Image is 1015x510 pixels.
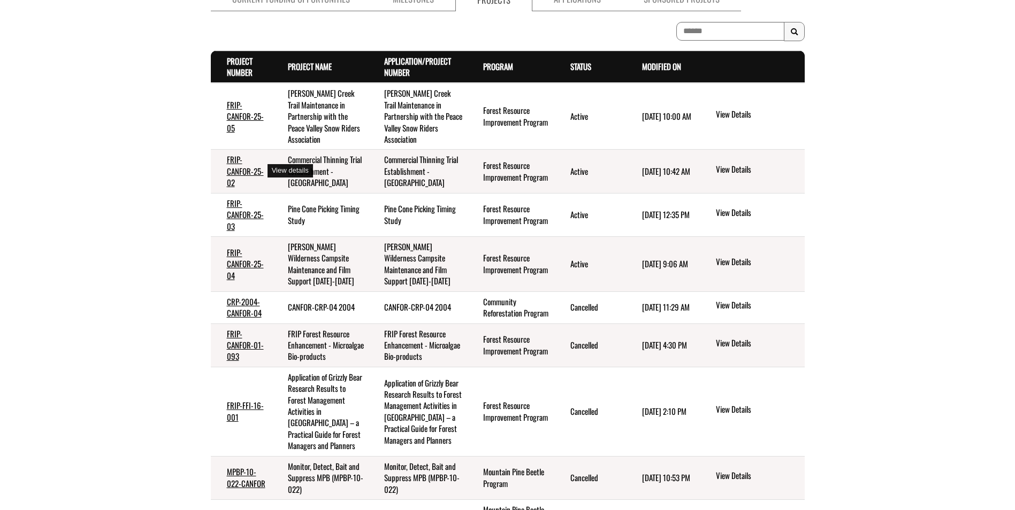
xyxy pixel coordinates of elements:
td: Application of Grizzly Bear Research Results to Forest Management Activities in Alberta – a Pract... [272,367,368,456]
td: 4/10/2024 10:53 PM [626,456,698,499]
td: Commercial Thinning Trial Establishment - Grande Prairie Region [272,150,368,193]
td: Willmore Wilderness Campsite Maintenance and Film Support 2025-2026 [272,237,368,292]
td: Forest Resource Improvement Program [467,323,554,367]
td: Pine Cone Picking Timing Study [272,193,368,236]
td: CANFOR-CRP-04 2004 [272,291,368,323]
td: Hines Creek Trail Maintenance in Partnership with the Peace Valley Snow Riders Association [368,83,467,150]
td: Monitor, Detect, Bait and Suppress MPB (MPBP-10-022) [272,456,368,499]
a: View details [716,109,800,121]
td: Active [554,237,626,292]
td: Cancelled [554,291,626,323]
td: Monitor, Detect, Bait and Suppress MPB (MPBP-10-022) [368,456,467,499]
td: action menu [698,150,804,193]
a: CRP-2004-CANFOR-04 [227,296,262,319]
td: CRP-2004-CANFOR-04 [211,291,272,323]
td: Commercial Thinning Trial Establishment - Grande Prairie Region [368,150,467,193]
a: View details [716,164,800,176]
a: View details [716,299,800,312]
td: Pine Cone Picking Timing Study [368,193,467,236]
a: View details [716,337,800,350]
a: View details [716,256,800,269]
a: View details [716,470,800,483]
td: Community Reforestation Program [467,291,554,323]
td: FRIP Forest Resource Enhancement - Microalgae Bio-products [272,323,368,367]
td: 8/9/2023 11:29 AM [626,291,698,323]
a: Program [483,60,513,72]
a: FRIP-CANFOR-25-05 [227,99,264,134]
td: action menu [698,193,804,236]
td: FRIP-CANFOR-25-04 [211,237,272,292]
time: [DATE] 4:30 PM [642,339,687,351]
time: [DATE] 11:29 AM [642,301,690,313]
td: FRIP-CANFOR-01-093 [211,323,272,367]
a: Status [570,60,591,72]
td: MPBP-10-022-CANFOR [211,456,272,499]
td: 6/8/2025 2:10 PM [626,367,698,456]
a: Project Number [227,55,253,78]
td: FRIP-CANFOR-25-03 [211,193,272,236]
a: FRIP-CANFOR-01-093 [227,328,264,362]
td: Active [554,150,626,193]
a: FRIP-CANFOR-25-04 [227,246,264,281]
td: Active [554,83,626,150]
td: Cancelled [554,323,626,367]
a: View details [716,207,800,220]
time: [DATE] 12:35 PM [642,208,690,220]
td: Hines Creek Trail Maintenance in Partnership with the Peace Valley Snow Riders Association [272,83,368,150]
td: Forest Resource Improvement Program [467,150,554,193]
td: Forest Resource Improvement Program [467,83,554,150]
th: Actions [698,51,804,83]
td: action menu [698,83,804,150]
a: FRIP-CANFOR-25-03 [227,197,264,232]
button: Search Results [784,22,805,41]
a: MPBP-10-022-CANFOR [227,466,265,489]
td: Mountain Pine Beetle Program [467,456,554,499]
a: Project Name [288,60,332,72]
a: View details [716,404,800,416]
a: FRIP-FFI-16-001 [227,399,264,422]
td: 5/7/2025 4:30 PM [626,323,698,367]
td: FRIP-CANFOR-25-05 [211,83,272,150]
td: Willmore Wilderness Campsite Maintenance and Film Support 2025-2026 [368,237,467,292]
td: 11/16/2024 10:42 AM [626,150,698,193]
td: FRIP Forest Resource Enhancement - Microalgae Bio-products [368,323,467,367]
td: Forest Resource Improvement Program [467,237,554,292]
td: FRIP-FFI-16-001 [211,367,272,456]
td: action menu [698,456,804,499]
td: CANFOR-CRP-04 2004 [368,291,467,323]
a: Modified On [642,60,681,72]
td: 5/8/2025 10:00 AM [626,83,698,150]
time: [DATE] 9:06 AM [642,258,688,269]
td: 2/28/2025 9:06 AM [626,237,698,292]
a: FRIP-CANFOR-25-02 [227,153,264,188]
time: [DATE] 2:10 PM [642,405,686,417]
time: [DATE] 10:42 AM [642,165,690,177]
td: 3/2/2025 12:35 PM [626,193,698,236]
td: Forest Resource Improvement Program [467,367,554,456]
time: [DATE] 10:53 PM [642,472,690,483]
td: FRIP-CANFOR-25-02 [211,150,272,193]
td: action menu [698,367,804,456]
td: Forest Resource Improvement Program [467,193,554,236]
td: action menu [698,237,804,292]
td: Cancelled [554,367,626,456]
a: Application/Project Number [384,55,451,78]
td: action menu [698,323,804,367]
td: Application of Grizzly Bear Research Results to Forest Management Activities in Alberta – a Pract... [368,367,467,456]
div: View details [268,164,313,177]
td: Active [554,193,626,236]
td: Cancelled [554,456,626,499]
time: [DATE] 10:00 AM [642,110,691,122]
td: action menu [698,291,804,323]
